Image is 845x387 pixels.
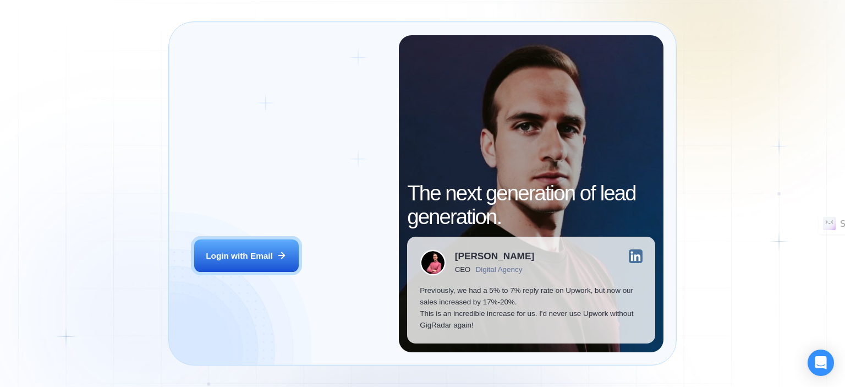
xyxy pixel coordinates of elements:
div: Digital Agency [476,265,523,274]
div: CEO [455,265,470,274]
h2: The next generation of lead generation. [407,182,655,228]
div: Open Intercom Messenger [808,350,834,376]
button: Login with Email [194,239,299,272]
div: Login with Email [206,250,273,261]
p: Previously, we had a 5% to 7% reply rate on Upwork, but now our sales increased by 17%-20%. This ... [420,285,643,331]
div: [PERSON_NAME] [455,252,534,261]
